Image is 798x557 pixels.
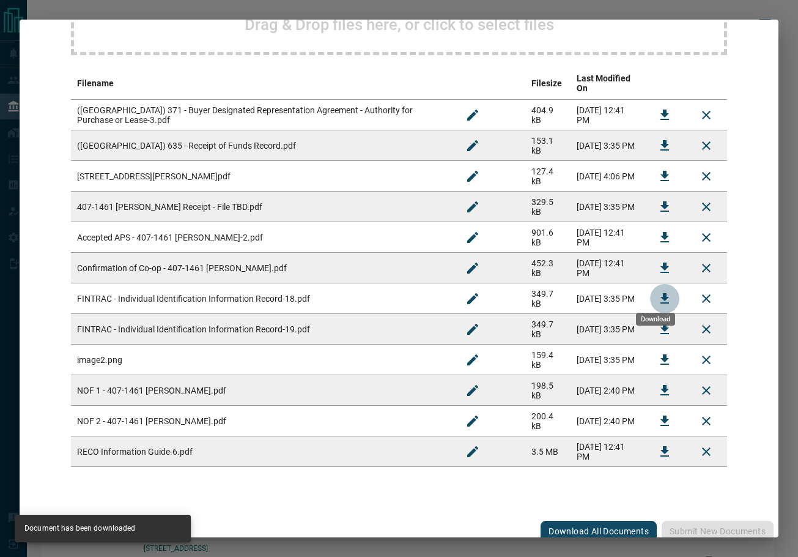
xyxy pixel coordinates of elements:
[458,100,487,130] button: Rename
[650,315,679,344] button: Download
[650,131,679,160] button: Download
[692,100,721,130] button: Remove File
[571,375,644,406] td: [DATE] 2:40 PM
[458,406,487,436] button: Rename
[571,67,644,100] th: Last Modified On
[525,283,571,314] td: 349.7 kB
[571,406,644,436] td: [DATE] 2:40 PM
[525,436,571,467] td: 3.5 MB
[571,161,644,192] td: [DATE] 4:06 PM
[71,345,452,375] td: image2.png
[458,253,487,283] button: Rename
[650,284,679,313] button: Download
[692,284,721,313] button: Remove File
[650,437,679,466] button: Download
[692,376,721,405] button: Remove File
[458,315,487,344] button: Rename
[571,283,644,314] td: [DATE] 3:35 PM
[650,376,679,405] button: Download
[71,253,452,283] td: Confirmation of Co-op - 407-1461 [PERSON_NAME].pdf
[571,253,644,283] td: [DATE] 12:41 PM
[71,192,452,222] td: 407-1461 [PERSON_NAME] Receipt - File TBD.pdf
[692,162,721,191] button: Remove File
[525,100,571,130] td: 404.9 kB
[692,345,721,375] button: Remove File
[24,518,136,539] div: Document has been downloaded
[458,284,487,313] button: Rename
[458,376,487,405] button: Rename
[71,161,452,192] td: [STREET_ADDRESS][PERSON_NAME]pdf
[571,222,644,253] td: [DATE] 12:41 PM
[458,192,487,222] button: Rename
[692,315,721,344] button: Remove File
[71,375,452,406] td: NOF 1 - 407-1461 [PERSON_NAME].pdf
[650,406,679,436] button: Download
[541,521,657,542] button: Download All Documents
[71,314,452,345] td: FINTRAC - Individual Identification Information Record-19.pdf
[571,345,644,375] td: [DATE] 3:35 PM
[525,222,571,253] td: 901.6 kB
[571,100,644,130] td: [DATE] 12:41 PM
[71,436,452,467] td: RECO Information Guide-6.pdf
[692,406,721,436] button: Remove File
[525,253,571,283] td: 452.3 kB
[525,314,571,345] td: 349.7 kB
[71,130,452,161] td: ([GEOGRAPHIC_DATA]) 635 - Receipt of Funds Record.pdf
[685,67,727,100] th: delete file action column
[571,192,644,222] td: [DATE] 3:35 PM
[245,15,554,34] h2: Drag & Drop files here, or click to select files
[71,283,452,314] td: FINTRAC - Individual Identification Information Record-18.pdf
[71,67,452,100] th: Filename
[650,223,679,252] button: Download
[525,161,571,192] td: 127.4 kB
[650,345,679,375] button: Download
[571,130,644,161] td: [DATE] 3:35 PM
[692,223,721,252] button: Remove File
[71,100,452,130] td: ([GEOGRAPHIC_DATA]) 371 - Buyer Designated Representation Agreement - Authority for Purchase or L...
[571,314,644,345] td: [DATE] 3:35 PM
[71,222,452,253] td: Accepted APS - 407-1461 [PERSON_NAME]-2.pdf
[525,192,571,222] td: 329.5 kB
[458,223,487,252] button: Rename
[525,345,571,375] td: 159.4 kB
[525,67,571,100] th: Filesize
[650,253,679,283] button: Download
[692,253,721,283] button: Remove File
[458,437,487,466] button: Rename
[525,406,571,436] td: 200.4 kB
[525,375,571,406] td: 198.5 kB
[458,345,487,375] button: Rename
[650,162,679,191] button: Download
[650,192,679,222] button: Download
[650,100,679,130] button: Download
[692,437,721,466] button: Remove File
[644,67,685,100] th: download action column
[692,192,721,222] button: Remove File
[458,131,487,160] button: Rename
[692,131,721,160] button: Remove File
[571,436,644,467] td: [DATE] 12:41 PM
[452,67,525,100] th: edit column
[71,406,452,436] td: NOF 2 - 407-1461 [PERSON_NAME].pdf
[458,162,487,191] button: Rename
[636,313,675,326] div: Download
[525,130,571,161] td: 153.1 kB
